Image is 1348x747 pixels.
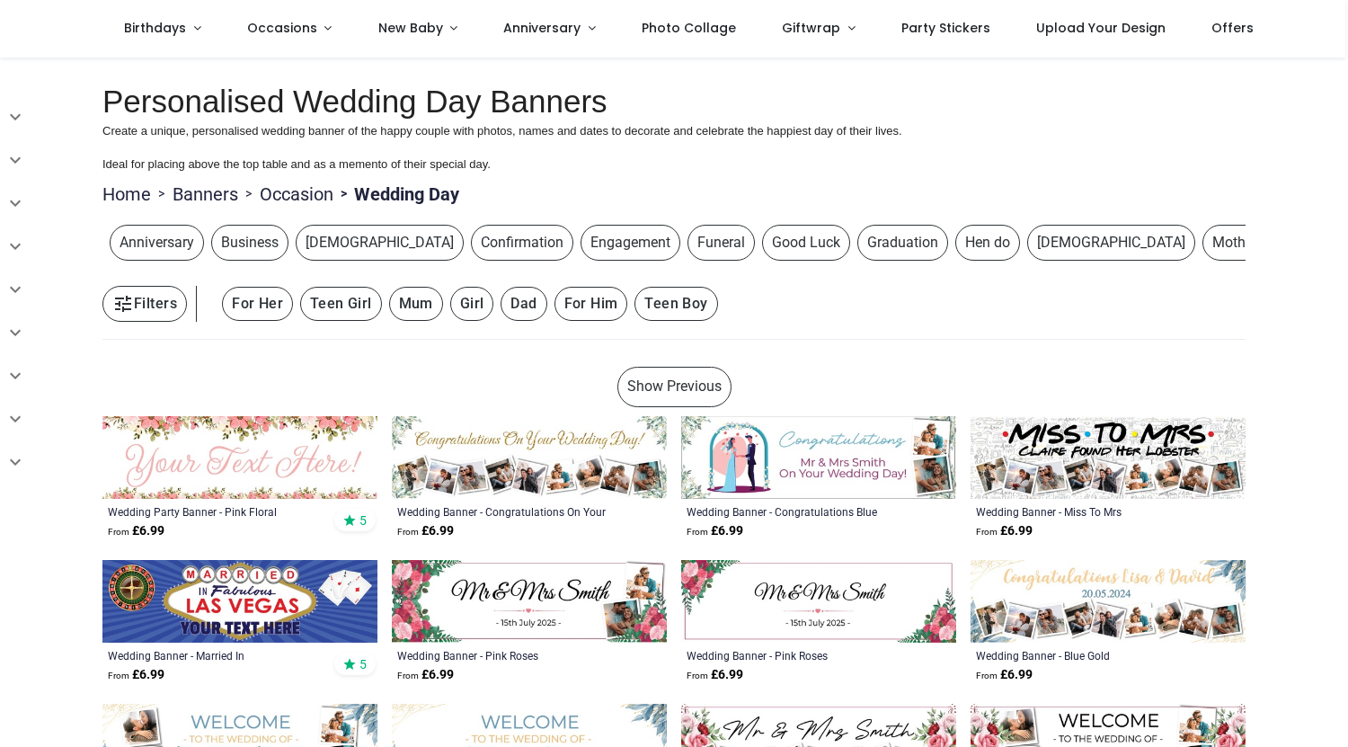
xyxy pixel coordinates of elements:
[687,504,898,519] a: Wedding Banner - Congratulations Blue
[1211,19,1254,37] span: Offers
[247,19,317,37] span: Occasions
[108,671,129,680] span: From
[976,648,1187,663] a: Wedding Banner - Blue Gold
[102,182,151,207] a: Home
[901,19,990,37] span: Party Stickers
[397,648,608,663] a: Wedding Banner - Pink Roses
[359,512,367,529] span: 5
[108,527,129,537] span: From
[581,225,680,261] span: Engagement
[108,666,164,684] strong: £ 6.99
[501,287,546,321] span: Dad
[151,185,173,203] span: >
[1020,225,1195,261] button: [DEMOGRAPHIC_DATA]
[976,666,1033,684] strong: £ 6.99
[782,19,840,37] span: Giftwrap
[333,185,354,203] span: >
[288,225,464,261] button: [DEMOGRAPHIC_DATA]
[976,671,998,680] span: From
[1036,19,1166,37] span: Upload Your Design
[102,225,204,261] button: Anniversary
[204,225,288,261] button: Business
[687,671,708,680] span: From
[503,19,581,37] span: Anniversary
[680,225,755,261] button: Funeral
[389,287,443,321] span: Mum
[1027,225,1195,261] span: [DEMOGRAPHIC_DATA]
[397,527,419,537] span: From
[976,527,998,537] span: From
[634,287,717,321] span: Teen Boy
[238,185,260,203] span: >
[642,19,736,37] span: Photo Collage
[102,286,187,322] button: Filters
[397,522,454,540] strong: £ 6.99
[211,225,288,261] span: Business
[687,666,743,684] strong: £ 6.99
[450,287,494,321] span: Girl
[762,225,850,261] span: Good Luck
[755,225,850,261] button: Good Luck
[976,504,1187,519] a: Wedding Banner - Miss To Mrs [PERSON_NAME]
[300,287,382,321] span: Teen Girl
[397,666,454,684] strong: £ 6.99
[573,225,680,261] button: Engagement
[1202,225,1303,261] span: Mothers Day
[687,225,755,261] span: Funeral
[359,656,367,672] span: 5
[397,671,419,680] span: From
[617,367,732,406] a: Show Previous
[108,504,319,519] a: Wedding Party Banner - Pink Floral
[108,522,164,540] strong: £ 6.99
[971,560,1246,643] img: Personalised Wedding Banner - Blue Gold - Custom Name Date & 9 Photo Upload
[392,416,667,499] img: Personalised Wedding Banner - Congratulations On Your Wedding Day - 9 Photo Uploads
[948,225,1020,261] button: Hen do
[260,182,333,207] a: Occasion
[124,19,186,37] span: Birthdays
[222,287,293,321] span: For Her
[108,648,319,663] a: Wedding Banner - Married In [GEOGRAPHIC_DATA]
[102,560,377,643] img: Personalised Wedding Banner - Married In Las Vegas - Custom Name
[333,182,459,207] li: Wedding Day
[102,123,1246,173] div: Create a unique, personalised wedding banner of the happy couple with photos, names and dates to ...
[971,416,1246,499] img: Personalised Wedding Banner - Miss To Mrs Friends - Custom Name & 9 Photo Upload
[102,84,607,119] span: Personalised Wedding Day Banners
[687,527,708,537] span: From
[857,225,948,261] span: Graduation
[102,416,377,499] img: Personalised Wedding Party Banner - Pink Floral - Custom Text
[955,225,1020,261] span: Hen do
[681,416,956,499] img: Personalised Wedding Banner - Congratulations Blue - Custom Name & 2 Photo Upload
[378,19,443,37] span: New Baby
[296,225,464,261] span: [DEMOGRAPHIC_DATA]
[392,560,667,643] img: Personalised Wedding Banner - Pink Roses - Custom Name, Date & 2 Photo Upload
[173,182,238,207] a: Banners
[976,522,1033,540] strong: £ 6.99
[110,225,204,261] span: Anniversary
[397,504,608,519] a: Wedding Banner - Congratulations On Your Wedding Day
[464,225,573,261] button: Confirmation
[681,560,956,643] img: Personalised Wedding Banner - Pink Roses - Custom Name & Date
[687,648,898,663] a: Wedding Banner - Pink Roses
[687,522,743,540] strong: £ 6.99
[471,225,573,261] span: Confirmation
[1195,225,1303,261] button: Mothers Day
[554,287,628,321] span: For Him
[850,225,948,261] button: Graduation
